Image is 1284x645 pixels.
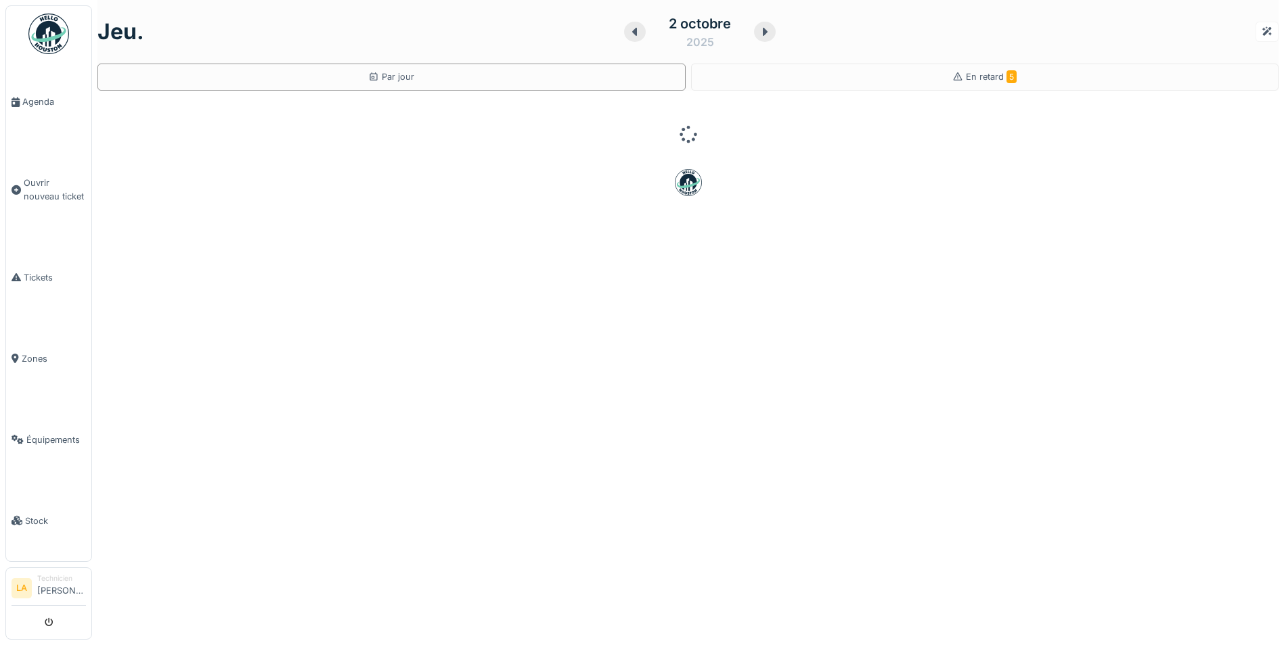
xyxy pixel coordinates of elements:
span: Zones [22,352,86,365]
li: [PERSON_NAME] [37,573,86,602]
div: 2025 [686,34,714,50]
a: Agenda [6,62,91,143]
a: LA Technicien[PERSON_NAME] [12,573,86,606]
a: Zones [6,318,91,399]
a: Stock [6,480,91,561]
h1: jeu. [97,19,144,45]
div: Technicien [37,573,86,583]
span: Tickets [24,271,86,284]
span: Stock [25,515,86,527]
span: Agenda [22,95,86,108]
a: Tickets [6,237,91,318]
span: Équipements [26,433,86,446]
img: badge-BVDL4wpA.svg [675,169,702,196]
span: Ouvrir nouveau ticket [24,176,86,202]
span: En retard [966,72,1017,82]
span: 5 [1006,70,1017,83]
a: Équipements [6,399,91,480]
div: Par jour [368,70,414,83]
div: 2 octobre [669,14,731,34]
li: LA [12,578,32,598]
img: Badge_color-CXgf-gQk.svg [28,14,69,54]
a: Ouvrir nouveau ticket [6,143,91,237]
